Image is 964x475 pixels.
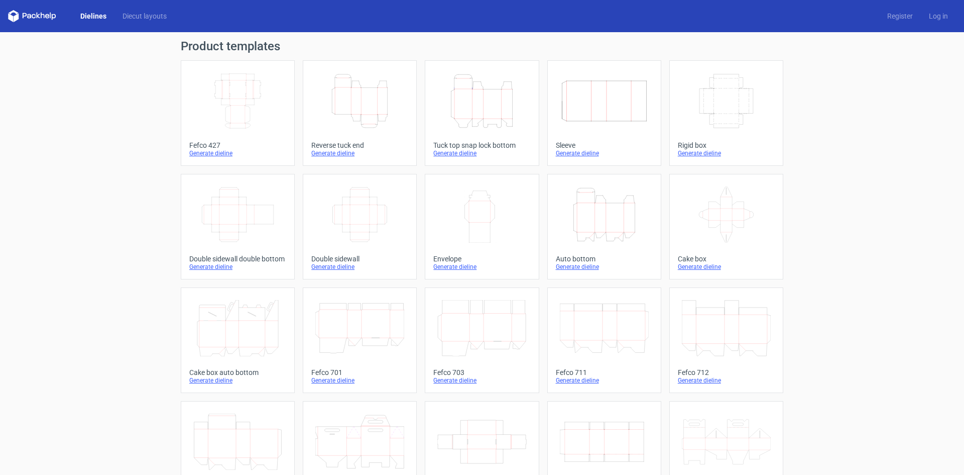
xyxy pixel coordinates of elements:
[189,368,286,376] div: Cake box auto bottom
[181,40,783,52] h1: Product templates
[181,60,295,166] a: Fefco 427Generate dieline
[114,11,175,21] a: Diecut layouts
[547,60,661,166] a: SleeveGenerate dieline
[556,255,653,263] div: Auto bottom
[425,174,539,279] a: EnvelopeGenerate dieline
[303,174,417,279] a: Double sidewallGenerate dieline
[669,174,783,279] a: Cake boxGenerate dieline
[189,263,286,271] div: Generate dieline
[556,376,653,385] div: Generate dieline
[433,263,530,271] div: Generate dieline
[669,60,783,166] a: Rigid boxGenerate dieline
[311,263,408,271] div: Generate dieline
[311,149,408,157] div: Generate dieline
[678,141,775,149] div: Rigid box
[181,288,295,393] a: Cake box auto bottomGenerate dieline
[303,288,417,393] a: Fefco 701Generate dieline
[433,141,530,149] div: Tuck top snap lock bottom
[678,263,775,271] div: Generate dieline
[311,376,408,385] div: Generate dieline
[72,11,114,21] a: Dielines
[189,149,286,157] div: Generate dieline
[433,368,530,376] div: Fefco 703
[433,255,530,263] div: Envelope
[921,11,956,21] a: Log in
[303,60,417,166] a: Reverse tuck endGenerate dieline
[311,255,408,263] div: Double sidewall
[189,376,286,385] div: Generate dieline
[425,60,539,166] a: Tuck top snap lock bottomGenerate dieline
[189,255,286,263] div: Double sidewall double bottom
[879,11,921,21] a: Register
[678,255,775,263] div: Cake box
[433,149,530,157] div: Generate dieline
[556,263,653,271] div: Generate dieline
[678,376,775,385] div: Generate dieline
[311,368,408,376] div: Fefco 701
[678,368,775,376] div: Fefco 712
[311,141,408,149] div: Reverse tuck end
[556,368,653,376] div: Fefco 711
[669,288,783,393] a: Fefco 712Generate dieline
[556,149,653,157] div: Generate dieline
[433,376,530,385] div: Generate dieline
[547,174,661,279] a: Auto bottomGenerate dieline
[425,288,539,393] a: Fefco 703Generate dieline
[189,141,286,149] div: Fefco 427
[678,149,775,157] div: Generate dieline
[556,141,653,149] div: Sleeve
[181,174,295,279] a: Double sidewall double bottomGenerate dieline
[547,288,661,393] a: Fefco 711Generate dieline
